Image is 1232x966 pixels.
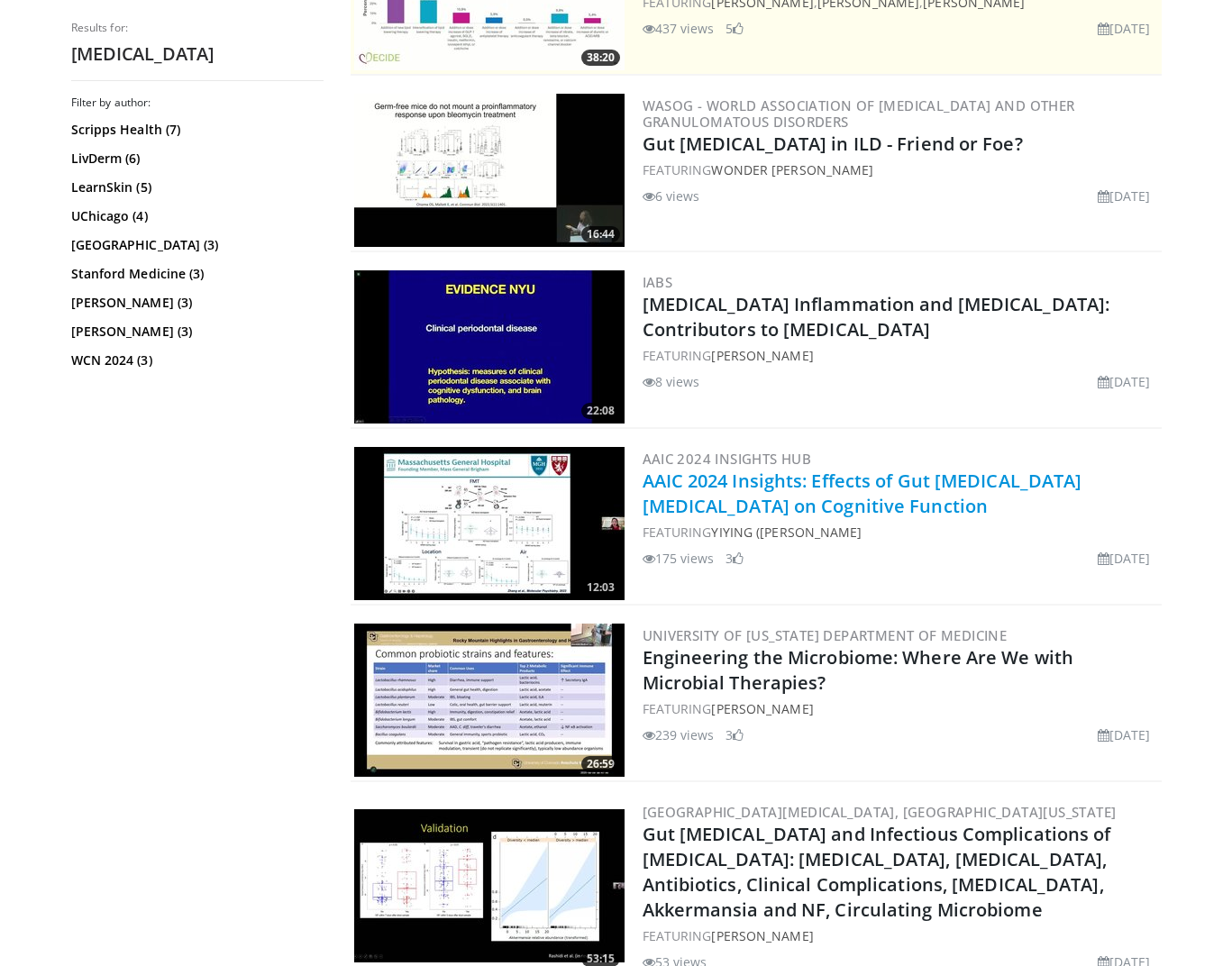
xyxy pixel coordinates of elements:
[643,699,1158,718] div: FEATURING
[726,725,744,744] li: 3
[354,94,625,247] img: 2cb515fa-dfaf-4db0-83d4-9fd47c6350b5.300x170_q85_crop-smart_upscale.jpg
[643,725,715,744] li: 239 views
[71,42,324,66] h2: [MEDICAL_DATA]
[581,226,620,242] span: 16:44
[71,121,319,139] a: Scripps Health (7)
[354,94,625,247] a: 16:44
[643,645,1074,695] a: Engineering the Microbiome: Where Are We with Microbial Therapies?
[711,927,813,944] a: [PERSON_NAME]
[643,469,1082,518] a: AAIC 2024 Insights: Effects of Gut [MEDICAL_DATA] [MEDICAL_DATA] on Cognitive Function
[643,523,1158,542] div: FEATURING
[643,822,1111,922] a: Gut [MEDICAL_DATA] and Infectious Complications of [MEDICAL_DATA]: [MEDICAL_DATA], [MEDICAL_DATA]...
[643,273,673,291] a: IABS
[354,270,625,424] img: 86d6284d-62be-4beb-9436-76374a4f6545.300x170_q85_crop-smart_upscale.jpg
[643,626,1008,644] a: University of [US_STATE] Department of Medicine
[643,132,1023,156] a: Gut [MEDICAL_DATA] in ILD - Friend or Foe?
[643,19,715,38] li: 437 views
[71,21,324,35] p: Results for:
[1098,549,1151,568] li: [DATE]
[643,292,1110,342] a: [MEDICAL_DATA] Inflammation and [MEDICAL_DATA]: Contributors to [MEDICAL_DATA]
[71,178,319,196] a: LearnSkin (5)
[71,265,319,283] a: Stanford Medicine (3)
[711,524,862,541] a: Yiying ([PERSON_NAME]
[354,447,625,600] a: 12:03
[71,150,319,168] a: LivDerm (6)
[354,624,625,777] img: a5c6874e-20c0-4ecc-8558-d4c9535dd99e.300x170_q85_crop-smart_upscale.jpg
[643,372,700,391] li: 8 views
[643,549,715,568] li: 175 views
[1098,187,1151,205] li: [DATE]
[643,450,812,468] a: AAIC 2024 Insights Hub
[354,809,625,962] img: fd3ea191-5cf7-40e6-a9ef-a1913cdd4a50.300x170_q85_crop-smart_upscale.jpg
[71,323,319,341] a: [PERSON_NAME] (3)
[643,96,1075,131] a: WASOG - World Association of [MEDICAL_DATA] and Other Granulomatous Disorders
[1098,372,1151,391] li: [DATE]
[711,161,873,178] a: Wonder [PERSON_NAME]
[1098,19,1151,38] li: [DATE]
[354,809,625,962] a: 53:15
[726,549,744,568] li: 3
[354,447,625,600] img: 84b02090-80e2-4a3f-b52f-adf9694cfccd.300x170_q85_crop-smart_upscale.jpg
[643,926,1158,945] div: FEATURING
[354,624,625,777] a: 26:59
[643,160,1158,179] div: FEATURING
[643,187,700,205] li: 6 views
[71,351,319,369] a: WCN 2024 (3)
[581,50,620,66] span: 38:20
[71,294,319,312] a: [PERSON_NAME] (3)
[1098,725,1151,744] li: [DATE]
[581,579,620,596] span: 12:03
[643,803,1117,821] a: [GEOGRAPHIC_DATA][MEDICAL_DATA], [GEOGRAPHIC_DATA][US_STATE]
[711,347,813,364] a: [PERSON_NAME]
[354,270,625,424] a: 22:08
[71,96,324,110] h3: Filter by author:
[581,403,620,419] span: 22:08
[711,700,813,717] a: [PERSON_NAME]
[726,19,744,38] li: 5
[581,756,620,772] span: 26:59
[71,236,319,254] a: [GEOGRAPHIC_DATA] (3)
[643,346,1158,365] div: FEATURING
[71,207,319,225] a: UChicago (4)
